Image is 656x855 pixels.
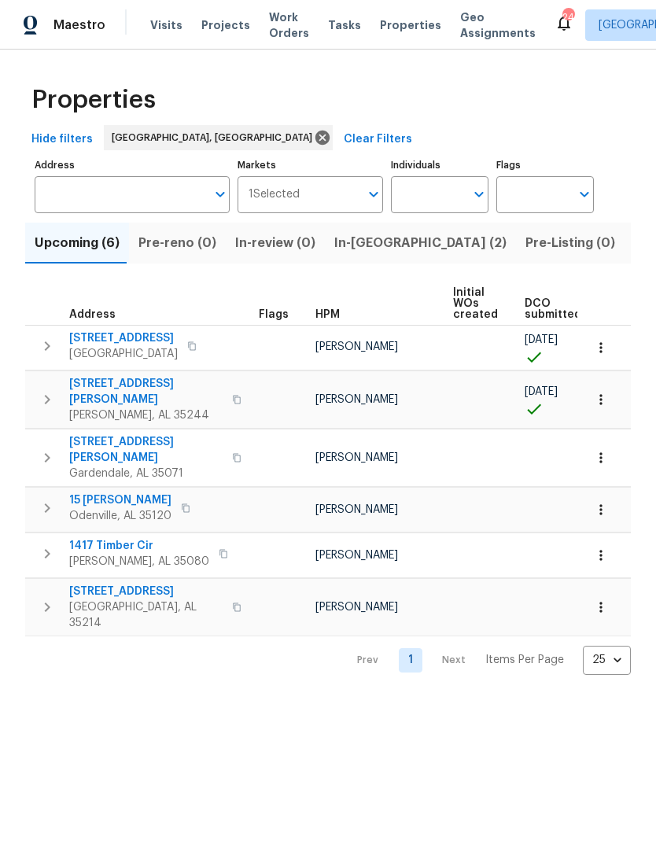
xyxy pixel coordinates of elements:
[562,9,573,25] div: 24
[249,188,300,201] span: 1 Selected
[69,309,116,320] span: Address
[35,232,120,254] span: Upcoming (6)
[69,466,223,481] span: Gardendale, AL 35071
[315,341,398,352] span: [PERSON_NAME]
[69,492,171,508] span: 15 [PERSON_NAME]
[344,130,412,149] span: Clear Filters
[104,125,333,150] div: [GEOGRAPHIC_DATA], [GEOGRAPHIC_DATA]
[31,92,156,108] span: Properties
[525,232,615,254] span: Pre-Listing (0)
[69,554,209,569] span: [PERSON_NAME], AL 35080
[525,334,558,345] span: [DATE]
[201,17,250,33] span: Projects
[315,309,340,320] span: HPM
[337,125,418,154] button: Clear Filters
[69,434,223,466] span: [STREET_ADDRESS][PERSON_NAME]
[150,17,182,33] span: Visits
[235,232,315,254] span: In-review (0)
[315,394,398,405] span: [PERSON_NAME]
[453,287,498,320] span: Initial WOs created
[399,648,422,673] a: Goto page 1
[328,20,361,31] span: Tasks
[269,9,309,41] span: Work Orders
[112,130,319,146] span: [GEOGRAPHIC_DATA], [GEOGRAPHIC_DATA]
[69,346,178,362] span: [GEOGRAPHIC_DATA]
[380,17,441,33] span: Properties
[69,407,223,423] span: [PERSON_NAME], AL 35244
[468,183,490,205] button: Open
[315,602,398,613] span: [PERSON_NAME]
[209,183,231,205] button: Open
[238,160,384,170] label: Markets
[69,508,171,524] span: Odenville, AL 35120
[334,232,507,254] span: In-[GEOGRAPHIC_DATA] (2)
[69,376,223,407] span: [STREET_ADDRESS][PERSON_NAME]
[496,160,594,170] label: Flags
[525,298,581,320] span: DCO submitted
[25,125,99,154] button: Hide filters
[53,17,105,33] span: Maestro
[342,646,631,675] nav: Pagination Navigation
[259,309,289,320] span: Flags
[69,584,223,599] span: [STREET_ADDRESS]
[485,652,564,668] p: Items Per Page
[573,183,595,205] button: Open
[525,386,558,397] span: [DATE]
[315,504,398,515] span: [PERSON_NAME]
[315,452,398,463] span: [PERSON_NAME]
[138,232,216,254] span: Pre-reno (0)
[363,183,385,205] button: Open
[69,538,209,554] span: 1417 Timber Cir
[35,160,230,170] label: Address
[69,330,178,346] span: [STREET_ADDRESS]
[460,9,536,41] span: Geo Assignments
[391,160,488,170] label: Individuals
[69,599,223,631] span: [GEOGRAPHIC_DATA], AL 35214
[583,639,631,680] div: 25
[315,550,398,561] span: [PERSON_NAME]
[31,130,93,149] span: Hide filters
